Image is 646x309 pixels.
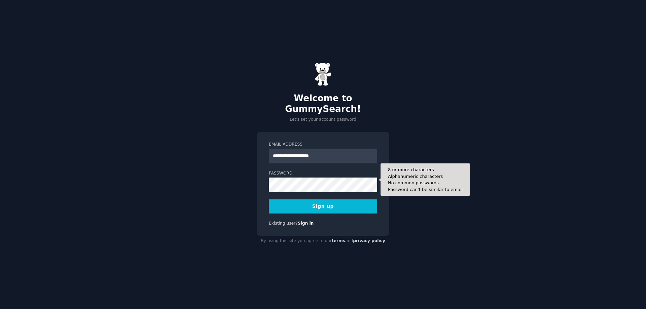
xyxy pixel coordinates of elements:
[298,221,314,226] a: Sign in
[353,238,385,243] a: privacy policy
[269,221,298,226] span: Existing user?
[257,93,389,114] h2: Welcome to GummySearch!
[332,238,345,243] a: terms
[315,63,331,86] img: Gummy Bear
[257,117,389,123] p: Let's set your account password
[269,199,377,214] button: Sign up
[269,170,377,177] label: Password
[257,236,389,246] div: By using this site you agree to our and
[269,142,377,148] label: Email Address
